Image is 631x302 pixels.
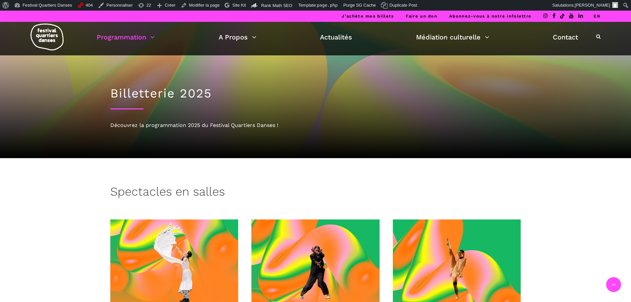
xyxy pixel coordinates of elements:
a: J’achète mes billets [342,14,394,19]
a: Programmation [97,31,155,43]
div: Découvrez la programmation 2025 du Festival Quartiers Danses ! [110,121,521,130]
a: Actualités [320,31,352,43]
a: Faire un don [406,14,437,19]
span: page.php [317,3,338,8]
a: A Propos [219,31,256,43]
h1: Billetterie 2025 [110,86,521,101]
a: EN [594,14,601,19]
img: logo-fqd-med [30,24,64,50]
a: Abonnez-vous à notre infolettre [449,14,531,19]
span: Site Kit [232,3,246,8]
span: Rank Math SEO [261,3,292,8]
span: [PERSON_NAME] [575,3,610,8]
h3: Spectacles en salles [110,185,225,201]
a: Médiation culturelle [416,31,489,43]
a: Contact [553,31,578,43]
